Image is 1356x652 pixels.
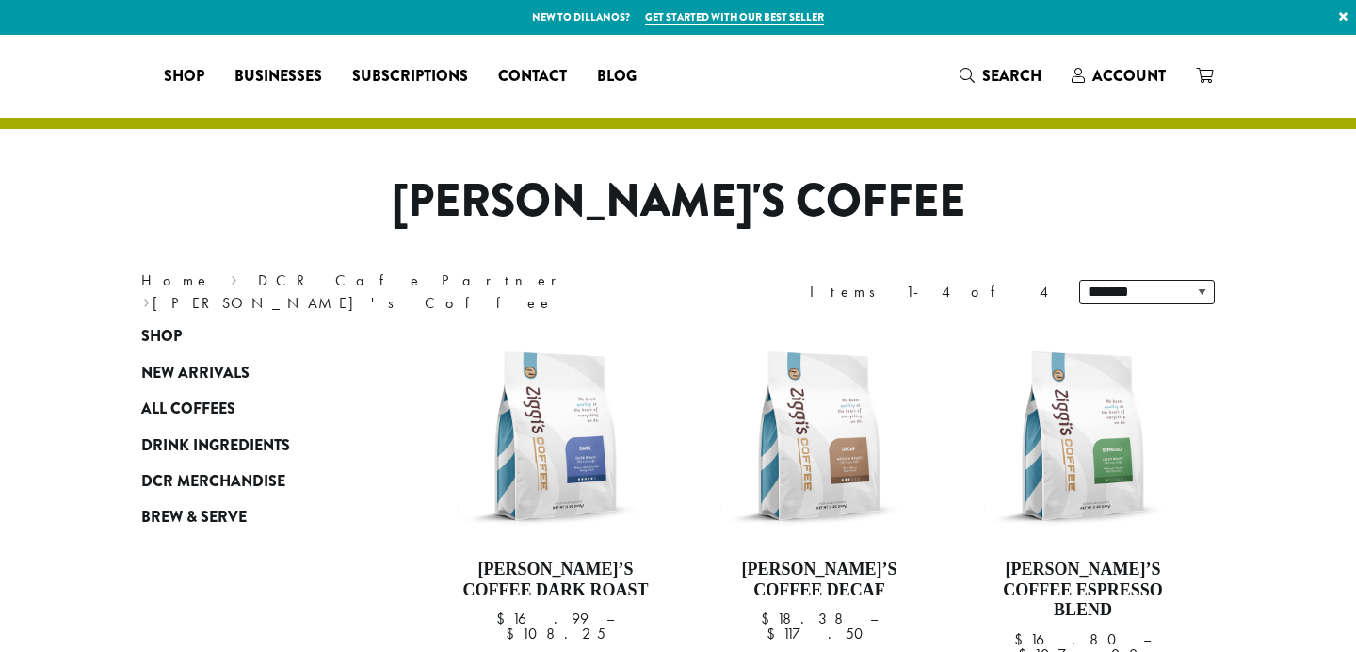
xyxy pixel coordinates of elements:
[164,65,204,89] span: Shop
[447,560,664,600] h4: [PERSON_NAME]’s Coffee Dark Roast
[141,434,290,458] span: Drink Ingredients
[141,464,367,499] a: DCR Merchandise
[498,65,567,89] span: Contact
[1014,629,1030,649] span: $
[141,362,250,385] span: New Arrivals
[810,281,1051,303] div: Items 1-4 of 4
[975,560,1191,621] h4: [PERSON_NAME]’s Coffee Espresso Blend
[1014,629,1125,649] bdi: 16.80
[870,609,878,628] span: –
[141,270,211,290] a: Home
[506,624,522,644] span: $
[1143,629,1151,649] span: –
[141,398,235,421] span: All Coffees
[141,318,367,354] a: Shop
[761,609,852,628] bdi: 18.38
[258,270,570,290] a: DCR Cafe Partner
[982,65,1041,87] span: Search
[645,9,824,25] a: Get started with our best seller
[761,609,777,628] span: $
[1092,65,1166,87] span: Account
[352,65,468,89] span: Subscriptions
[975,328,1191,545] img: Ziggis-Espresso-Blend-12-oz.png
[141,355,367,391] a: New Arrivals
[143,285,150,315] span: ›
[597,65,637,89] span: Blog
[231,263,237,292] span: ›
[711,560,928,600] h4: [PERSON_NAME]’s Coffee Decaf
[141,269,650,315] nav: Breadcrumb
[496,609,589,628] bdi: 16.99
[447,328,664,545] img: Ziggis-Dark-Blend-12-oz.png
[141,499,367,535] a: Brew & Serve
[506,624,605,644] bdi: 108.25
[496,609,512,628] span: $
[944,60,1057,91] a: Search
[141,391,367,427] a: All Coffees
[767,624,783,644] span: $
[141,427,367,463] a: Drink Ingredients
[711,328,928,545] img: Ziggis-Decaf-Blend-12-oz.png
[149,61,219,91] a: Shop
[141,325,182,349] span: Shop
[606,609,614,628] span: –
[767,624,872,644] bdi: 117.50
[234,65,322,89] span: Businesses
[141,506,247,530] span: Brew & Serve
[127,174,1229,229] h1: [PERSON_NAME]'s Coffee
[141,470,285,494] span: DCR Merchandise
